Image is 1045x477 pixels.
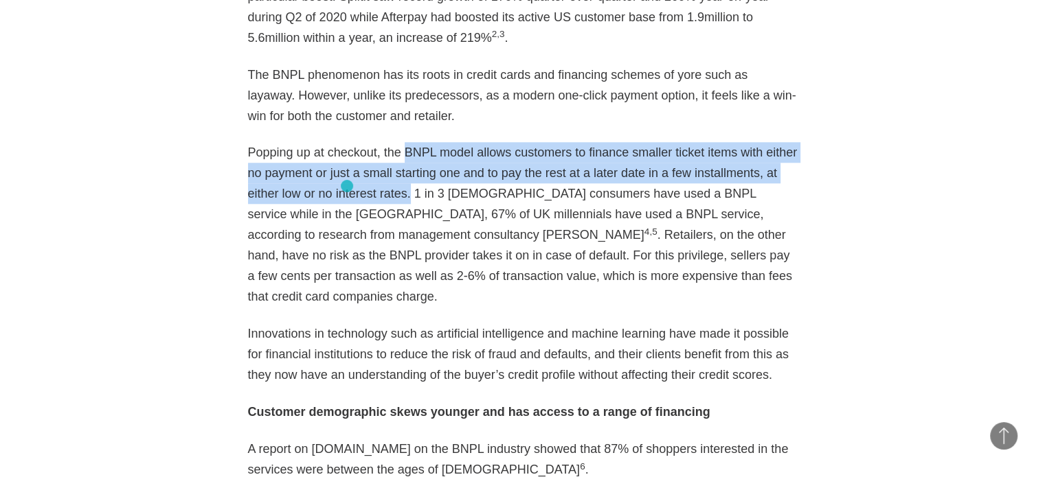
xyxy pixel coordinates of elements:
sup: 6 [580,461,585,472]
strong: Customer demographic skews younger and has access to a range of financing [248,405,710,419]
sup: 4,5 [644,226,658,237]
button: Back to Top [990,422,1018,450]
sup: 2,3 [492,29,505,39]
p: The BNPL phenomenon has its roots in credit cards and financing schemes of yore such as layaway. ... [248,65,798,126]
p: Popping up at checkout, the BNPL model allows customers to finance smaller ticket items with eith... [248,142,798,307]
p: Innovations in technology such as artificial intelligence and machine learning have made it possi... [248,323,798,385]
